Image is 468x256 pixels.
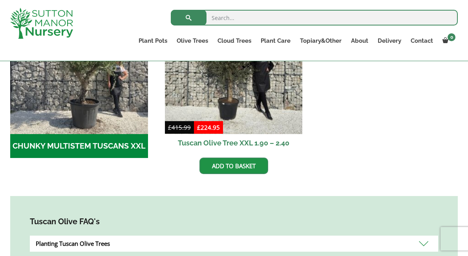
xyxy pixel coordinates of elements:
[199,158,268,174] a: Add to basket: “Tuscan Olive Tree XXL 1.90 - 2.40”
[134,35,172,46] a: Plant Pots
[438,35,458,46] a: 0
[256,35,295,46] a: Plant Care
[295,35,346,46] a: Topiary&Other
[30,236,438,252] div: Planting Tuscan Olive Trees
[346,35,373,46] a: About
[10,134,148,158] h2: CHUNKY MULTISTEM TUSCANS XXL
[168,123,172,131] span: £
[197,123,201,131] span: £
[30,216,438,228] h4: Tuscan Olive FAQ's
[168,123,191,131] bdi: 415.99
[197,123,220,131] bdi: 224.95
[213,35,256,46] a: Cloud Trees
[10,8,73,39] img: logo
[165,134,303,152] h2: Tuscan Olive Tree XXL 1.90 – 2.40
[373,35,406,46] a: Delivery
[172,35,213,46] a: Olive Trees
[406,35,438,46] a: Contact
[171,10,458,25] input: Search...
[448,33,455,41] span: 0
